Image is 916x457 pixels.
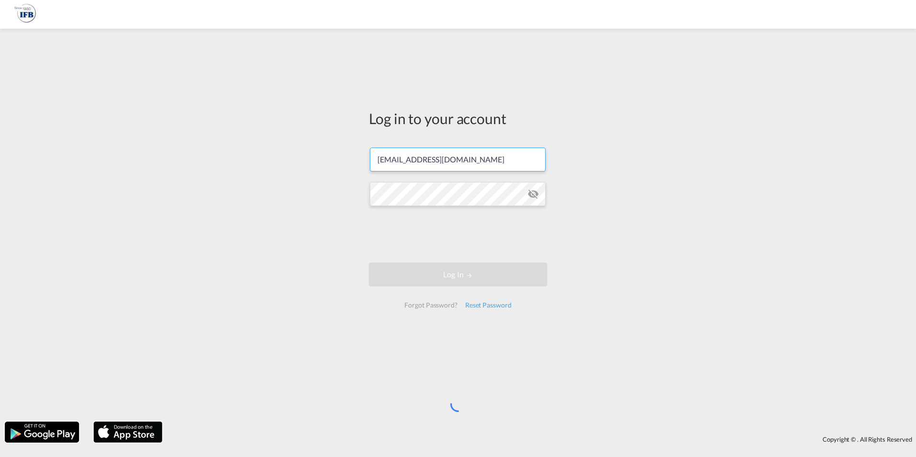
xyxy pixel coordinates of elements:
div: Log in to your account [369,108,547,128]
img: apple.png [92,421,163,444]
div: Reset Password [461,297,515,314]
div: Forgot Password? [401,297,461,314]
md-icon: icon-eye-off [527,188,539,200]
img: 1f261f00256b11eeaf3d89493e6660f9.png [14,4,36,25]
input: Enter email/phone number [370,148,546,171]
button: LOGIN [369,263,547,286]
img: google.png [4,421,80,444]
iframe: reCAPTCHA [385,216,531,253]
div: Copyright © . All Rights Reserved [167,431,916,447]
